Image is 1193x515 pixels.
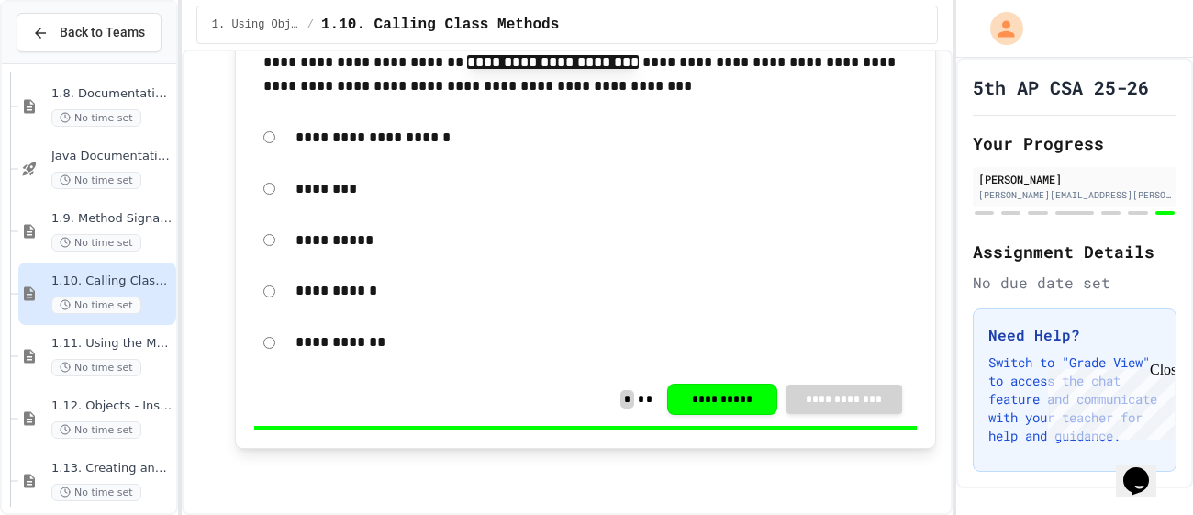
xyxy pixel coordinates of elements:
[978,171,1171,187] div: [PERSON_NAME]
[321,14,559,36] span: 1.10. Calling Class Methods
[51,274,173,289] span: 1.10. Calling Class Methods
[51,359,141,376] span: No time set
[51,211,173,227] span: 1.9. Method Signatures
[1116,442,1175,497] iframe: chat widget
[51,421,141,439] span: No time set
[978,188,1171,202] div: [PERSON_NAME][EMAIL_ADDRESS][PERSON_NAME][DOMAIN_NAME]
[973,239,1176,264] h2: Assignment Details
[7,7,127,117] div: Chat with us now!Close
[51,461,173,476] span: 1.13. Creating and Initializing Objects: Constructors
[307,17,314,32] span: /
[973,74,1149,100] h1: 5th AP CSA 25-26
[51,172,141,189] span: No time set
[51,297,141,314] span: No time set
[51,484,141,501] span: No time set
[1041,362,1175,440] iframe: chat widget
[988,353,1161,445] p: Switch to "Grade View" to access the chat feature and communicate with your teacher for help and ...
[988,324,1161,346] h3: Need Help?
[971,7,1028,50] div: My Account
[60,23,145,42] span: Back to Teams
[51,336,173,352] span: 1.11. Using the Math Class
[973,130,1176,156] h2: Your Progress
[51,86,173,102] span: 1.8. Documentation with Comments and Preconditions
[212,17,300,32] span: 1. Using Objects and Methods
[973,272,1176,294] div: No due date set
[51,149,173,164] span: Java Documentation with Comments - Topic 1.8
[51,398,173,414] span: 1.12. Objects - Instances of Classes
[51,109,141,127] span: No time set
[51,234,141,252] span: No time set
